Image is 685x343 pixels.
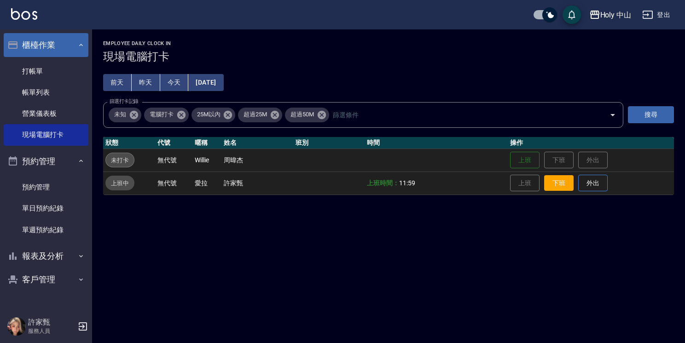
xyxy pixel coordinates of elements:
[578,175,608,192] button: 外出
[221,137,293,149] th: 姓名
[563,6,581,24] button: save
[109,108,141,122] div: 未知
[192,110,226,119] span: 25M以內
[399,179,415,187] span: 11:59
[510,152,540,169] button: 上班
[192,149,221,171] td: Willie
[4,219,88,240] a: 單週預約紀錄
[365,137,508,149] th: 時間
[103,137,155,149] th: 狀態
[110,98,139,105] label: 篩選打卡記錄
[4,82,88,103] a: 帳單列表
[4,268,88,292] button: 客戶管理
[221,149,293,171] td: 周暐杰
[586,6,635,24] button: Holy 中山
[188,74,223,91] button: [DATE]
[628,106,674,123] button: 搜尋
[4,103,88,124] a: 營業儀表板
[103,74,132,91] button: 前天
[144,110,179,119] span: 電腦打卡
[144,108,189,122] div: 電腦打卡
[238,108,282,122] div: 超過25M
[367,179,399,187] b: 上班時間：
[600,9,632,21] div: Holy 中山
[192,171,221,194] td: 愛拉
[155,171,192,194] td: 無代號
[4,61,88,82] a: 打帳單
[293,137,365,149] th: 班別
[132,74,160,91] button: 昨天
[103,40,674,46] h2: Employee Daily Clock In
[4,244,88,268] button: 報表及分析
[285,108,329,122] div: 超過50M
[7,317,26,336] img: Person
[109,110,132,119] span: 未知
[155,137,192,149] th: 代號
[285,110,319,119] span: 超過50M
[238,110,273,119] span: 超過25M
[4,177,88,198] a: 預約管理
[639,6,674,23] button: 登出
[160,74,189,91] button: 今天
[105,178,134,188] span: 上班中
[331,107,593,123] input: 篩選條件
[605,108,620,122] button: Open
[544,175,574,191] button: 下班
[11,8,37,20] img: Logo
[106,155,134,165] span: 未打卡
[221,171,293,194] td: 許家甄
[28,318,75,327] h5: 許家甄
[4,33,88,57] button: 櫃檯作業
[4,124,88,145] a: 現場電腦打卡
[28,327,75,335] p: 服務人員
[155,149,192,171] td: 無代號
[4,198,88,219] a: 單日預約紀錄
[103,50,674,63] h3: 現場電腦打卡
[508,137,674,149] th: 操作
[192,108,236,122] div: 25M以內
[4,149,88,173] button: 預約管理
[192,137,221,149] th: 暱稱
